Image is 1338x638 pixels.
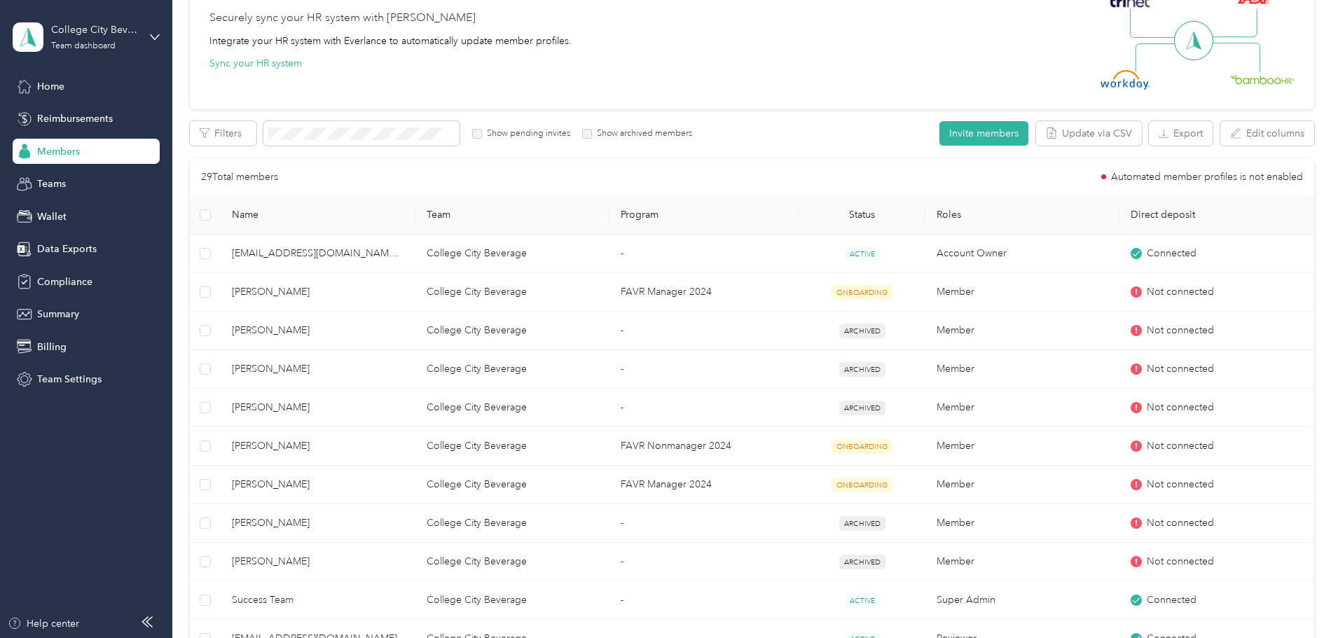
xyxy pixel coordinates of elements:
span: Success Team [232,592,404,608]
img: Line Right Up [1208,8,1257,38]
span: ONBOARDING [832,285,892,300]
td: - [609,504,799,543]
span: Reimbursements [37,111,113,126]
span: [PERSON_NAME] [232,361,404,377]
span: ARCHIVED [839,324,885,338]
td: Member [925,273,1119,312]
td: Member [925,504,1119,543]
th: Team [415,196,609,235]
span: Not connected [1147,323,1214,338]
span: Connected [1147,592,1196,608]
td: Account Owner [925,235,1119,273]
th: Roles [925,196,1119,235]
td: College City Beverage [415,466,609,504]
span: ARCHIVED [839,401,885,415]
span: Name [232,209,404,221]
div: Securely sync your HR system with [PERSON_NAME] [209,10,476,27]
td: Super Admin [925,581,1119,620]
button: Help center [8,616,79,631]
div: College City Beverage [51,22,139,37]
td: Nathan J. Thomas [221,504,415,543]
span: Compliance [37,275,92,289]
span: Automated member profiles is not enabled [1111,172,1303,182]
span: ACTIVE [845,247,880,261]
td: College City Beverage [415,350,609,389]
td: Success Team [221,581,415,620]
td: - [609,312,799,350]
img: Line Left Down [1135,43,1184,71]
td: Justin J. Mulvihill [221,273,415,312]
td: ONBOARDING [799,427,925,466]
span: Not connected [1147,400,1214,415]
button: Update via CSV [1036,121,1142,146]
td: College City Beverage [415,389,609,427]
span: ACTIVE [845,593,880,608]
td: Kristopher D. Custer [221,312,415,350]
td: Member [925,350,1119,389]
span: [PERSON_NAME] [232,438,404,454]
td: FAVR Manager 2024 [609,466,799,504]
td: College City Beverage [415,427,609,466]
span: [PERSON_NAME] [232,323,404,338]
span: Summary [37,307,79,321]
td: Member [925,389,1119,427]
span: Members [37,144,80,159]
th: Name [221,196,415,235]
span: ONBOARDING [832,478,892,492]
td: FAVR Manager 2024 [609,273,799,312]
span: [PERSON_NAME] [232,477,404,492]
span: Not connected [1147,438,1214,454]
th: Program [609,196,799,235]
span: Teams [37,176,66,191]
span: Not connected [1147,477,1214,492]
iframe: Everlance-gr Chat Button Frame [1260,560,1338,638]
td: College City Beverage [415,312,609,350]
td: Member [925,312,1119,350]
td: daveshonka@collegecitybeverage.com (You) [221,235,415,273]
td: Carmen Austin [221,543,415,581]
button: Export [1149,121,1213,146]
div: Team dashboard [51,42,116,50]
button: Edit columns [1220,121,1314,146]
span: Home [37,79,64,94]
td: - [609,235,799,273]
span: [PERSON_NAME] [232,284,404,300]
td: Kevin L. Novak [221,466,415,504]
td: Member [925,543,1119,581]
span: Not connected [1147,284,1214,300]
button: Invite members [939,121,1028,146]
td: College City Beverage [415,581,609,620]
td: College City Beverage [415,235,609,273]
td: Kirsten S. Schultz [221,350,415,389]
span: ARCHIVED [839,516,885,531]
td: ONBOARDING [799,466,925,504]
label: Show pending invites [482,127,570,140]
span: Billing [37,340,67,354]
td: Kyle D. Ecker [221,389,415,427]
p: 29 Total members [201,169,278,185]
span: [PERSON_NAME] [232,554,404,569]
span: ARCHIVED [839,362,885,377]
button: Sync your HR system [209,56,302,71]
td: - [609,543,799,581]
span: Not connected [1147,515,1214,531]
div: Integrate your HR system with Everlance to automatically update member profiles. [209,34,572,48]
td: Member [925,466,1119,504]
span: Team Settings [37,372,102,387]
td: - [609,581,799,620]
td: College City Beverage [415,543,609,581]
span: Not connected [1147,554,1214,569]
span: ONBOARDING [832,439,892,454]
img: Workday [1101,70,1150,90]
span: Data Exports [37,242,97,256]
span: [PERSON_NAME] [232,400,404,415]
td: College City Beverage [415,504,609,543]
td: Member [925,427,1119,466]
td: Trevor L. Zangs [221,427,415,466]
td: - [609,350,799,389]
button: Filters [190,121,256,146]
span: Connected [1147,246,1196,261]
td: FAVR Nonmanager 2024 [609,427,799,466]
td: College City Beverage [415,273,609,312]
